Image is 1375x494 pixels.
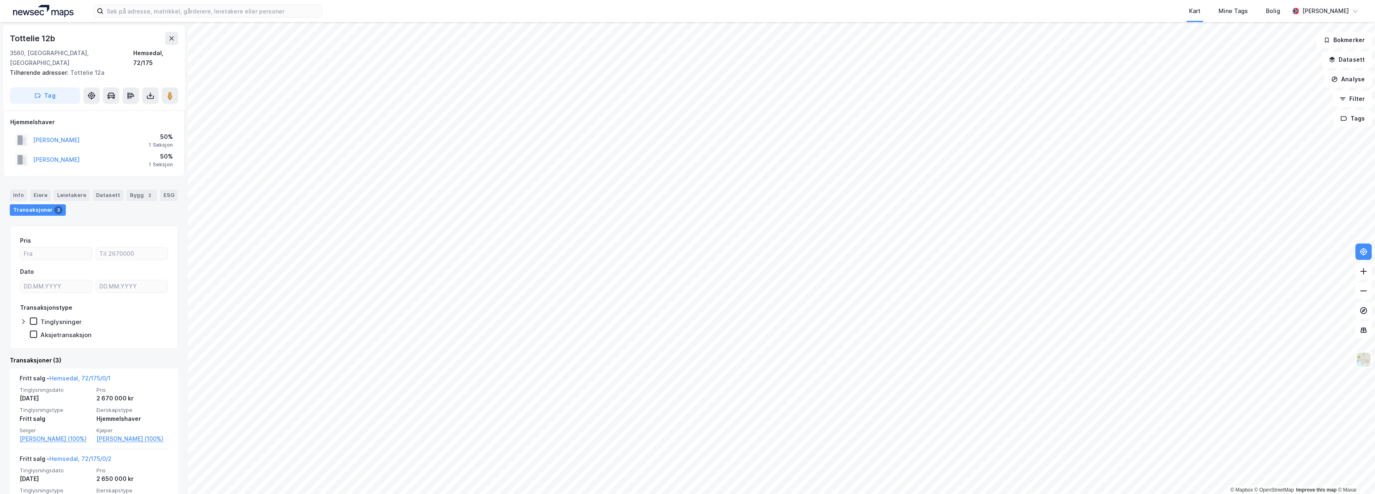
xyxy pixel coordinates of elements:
div: Info [10,190,27,201]
div: Dato [20,267,34,277]
div: 1 Seksjon [149,161,173,168]
a: Hemsedal, 72/175/0/1 [49,375,110,382]
span: Pris [96,387,168,393]
span: Tilhørende adresser: [10,69,70,76]
div: Aksjetransaksjon [40,331,92,339]
span: Eierskapstype [96,487,168,494]
input: Fra [20,248,92,260]
span: Kjøper [96,427,168,434]
a: Mapbox [1230,487,1253,493]
div: Fritt salg - [20,454,112,467]
span: Selger [20,427,92,434]
div: 3 [54,206,63,214]
button: Filter [1333,91,1372,107]
div: Transaksjonstype [20,303,72,313]
div: Datasett [93,190,123,201]
a: OpenStreetMap [1254,487,1294,493]
span: Tinglysningstype [20,487,92,494]
input: DD.MM.YYYY [96,280,168,293]
div: Pris [20,236,31,246]
span: Tinglysningsdato [20,467,92,474]
div: 50% [149,152,173,161]
div: [PERSON_NAME] [1302,6,1349,16]
iframe: Chat Widget [1334,455,1375,494]
a: [PERSON_NAME] (100%) [96,434,168,444]
span: Eierskapstype [96,407,168,414]
div: Eiere [30,190,51,201]
div: ESG [160,190,178,201]
div: Transaksjoner [10,204,66,216]
div: [DATE] [20,393,92,403]
input: Til 2670000 [96,248,168,260]
div: Transaksjoner (3) [10,355,178,365]
div: Hjemmelshaver [10,117,178,127]
div: 1 Seksjon [149,142,173,148]
div: Tottelie 12b [10,32,57,45]
button: Tags [1334,110,1372,127]
div: Bygg [127,190,157,201]
img: Z [1356,352,1371,367]
input: DD.MM.YYYY [20,280,92,293]
div: Hjemmelshaver [96,414,168,424]
div: 2 [145,191,154,199]
span: Pris [96,467,168,474]
div: Kart [1189,6,1201,16]
div: Fritt salg [20,414,92,424]
div: Kontrollprogram for chat [1334,455,1375,494]
div: Hemsedal, 72/175 [133,48,178,68]
div: Tottelie 12a [10,68,172,78]
div: Fritt salg - [20,373,110,387]
span: Tinglysningsdato [20,387,92,393]
input: Søk på adresse, matrikkel, gårdeiere, leietakere eller personer [103,5,322,17]
a: Improve this map [1296,487,1337,493]
div: 2 670 000 kr [96,393,168,403]
a: [PERSON_NAME] (100%) [20,434,92,444]
div: [DATE] [20,474,92,484]
button: Tag [10,87,80,104]
div: 2 650 000 kr [96,474,168,484]
div: Bolig [1266,6,1280,16]
div: 50% [149,132,173,142]
a: Hemsedal, 72/175/0/2 [49,455,112,462]
span: Tinglysningstype [20,407,92,414]
img: logo.a4113a55bc3d86da70a041830d287a7e.svg [13,5,74,17]
button: Datasett [1322,51,1372,68]
div: Leietakere [54,190,89,201]
button: Analyse [1324,71,1372,87]
div: Tinglysninger [40,318,82,326]
div: Mine Tags [1218,6,1248,16]
div: 3560, [GEOGRAPHIC_DATA], [GEOGRAPHIC_DATA] [10,48,133,68]
button: Bokmerker [1317,32,1372,48]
